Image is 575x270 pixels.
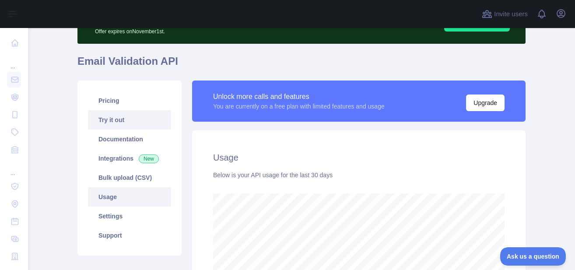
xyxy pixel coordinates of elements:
[480,7,529,21] button: Invite users
[500,247,566,266] iframe: Toggle Customer Support
[466,95,505,111] button: Upgrade
[213,171,505,179] div: Below is your API usage for the last 30 days
[88,226,171,245] a: Support
[88,168,171,187] a: Bulk upload (CSV)
[494,9,528,19] span: Invite users
[88,207,171,226] a: Settings
[213,91,385,102] div: Unlock more calls and features
[7,159,21,177] div: ...
[7,53,21,70] div: ...
[213,102,385,111] div: You are currently on a free plan with limited features and usage
[88,149,171,168] a: Integrations New
[213,151,505,164] h2: Usage
[139,154,159,163] span: New
[95,25,335,35] p: Offer expires on November 1st.
[88,110,171,130] a: Try it out
[88,130,171,149] a: Documentation
[88,187,171,207] a: Usage
[88,91,171,110] a: Pricing
[77,54,526,75] h1: Email Validation API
